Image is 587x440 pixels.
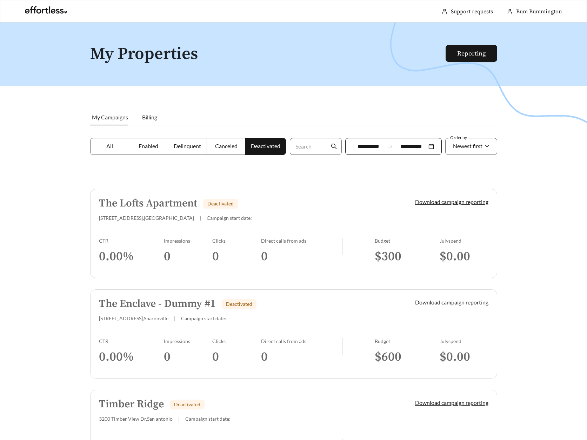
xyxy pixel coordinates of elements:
[99,238,164,244] div: CTR
[516,8,562,15] span: Bum Bummington
[440,238,488,244] div: July spend
[99,249,164,264] h3: 0.00 %
[415,399,488,406] a: Download campaign reporting
[174,315,175,321] span: |
[375,249,440,264] h3: $ 300
[142,114,157,120] span: Billing
[99,349,164,365] h3: 0.00 %
[457,50,486,58] a: Reporting
[342,338,343,355] img: line
[375,238,440,244] div: Budget
[375,338,440,344] div: Budget
[164,349,213,365] h3: 0
[261,238,342,244] div: Direct calls from ads
[164,238,213,244] div: Impressions
[446,45,497,62] button: Reporting
[215,143,238,149] span: Canceled
[174,143,201,149] span: Delinquent
[212,338,261,344] div: Clicks
[440,249,488,264] h3: $ 0.00
[178,416,180,422] span: |
[251,143,280,149] span: Deactivated
[99,416,173,422] span: 3200 Timber View Dr , San antonio
[139,143,158,149] span: Enabled
[342,238,343,255] img: line
[226,301,252,307] span: Deactivated
[453,143,482,149] span: Newest first
[212,349,261,365] h3: 0
[185,416,231,422] span: Campaign start date:
[387,143,393,150] span: swap-right
[387,143,393,150] span: to
[92,114,128,120] span: My Campaigns
[99,298,216,310] h5: The Enclave - Dummy #1
[440,349,488,365] h3: $ 0.00
[415,299,488,306] a: Download campaign reporting
[331,143,337,150] span: search
[415,198,488,205] a: Download campaign reporting
[99,198,197,209] h5: The Lofts Apartment
[440,338,488,344] div: July spend
[164,338,213,344] div: Impressions
[261,338,342,344] div: Direct calls from ads
[90,289,497,379] a: The Enclave - Dummy #1Deactivated[STREET_ADDRESS],Sharonville|Campaign start date:Download campai...
[200,215,201,221] span: |
[261,249,342,264] h3: 0
[212,249,261,264] h3: 0
[164,249,213,264] h3: 0
[181,315,226,321] span: Campaign start date:
[261,349,342,365] h3: 0
[106,143,113,149] span: All
[99,215,194,221] span: [STREET_ADDRESS] , [GEOGRAPHIC_DATA]
[207,201,234,206] span: Deactivated
[212,238,261,244] div: Clicks
[174,401,200,407] span: Deactivated
[99,399,164,410] h5: Timber Ridge
[375,349,440,365] h3: $ 600
[99,315,168,321] span: [STREET_ADDRESS] , Sharonville
[451,8,493,15] a: Support requests
[207,215,252,221] span: Campaign start date:
[90,45,446,64] h1: My Properties
[99,338,164,344] div: CTR
[90,189,497,278] a: The Lofts ApartmentDeactivated[STREET_ADDRESS],[GEOGRAPHIC_DATA]|Campaign start date:Download cam...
